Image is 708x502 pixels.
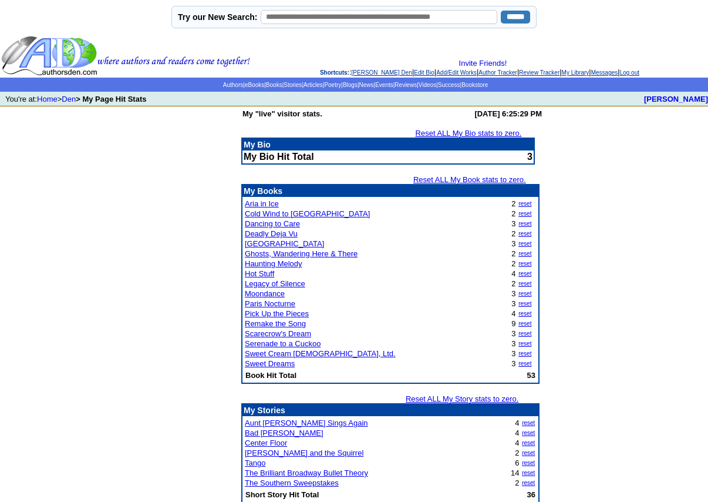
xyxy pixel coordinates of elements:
span: Shortcuts: [320,69,349,76]
a: Bookstore [461,82,488,88]
a: reset [518,220,531,227]
a: Den [62,95,76,103]
a: Aria in Ice [245,199,279,208]
font: 3 [511,299,515,308]
b: > My Page Hit Stats [76,95,146,103]
a: Tango [245,459,265,467]
b: My "live" visitor stats. [242,109,322,118]
a: Sweet Cream [DEMOGRAPHIC_DATA], Ltd. [245,349,396,358]
a: Moondance [245,289,285,298]
b: [DATE] 6:25:29 PM [474,109,542,118]
a: Scarecrow's Dream [245,329,311,338]
b: Short Story Hit Total [245,490,319,499]
font: 2 [511,249,515,258]
a: reset [522,470,535,476]
a: reset [522,480,535,486]
a: reset [518,330,531,337]
a: Success [438,82,460,88]
a: Deadly Deja Vu [245,229,298,238]
a: Invite Friends! [459,59,507,68]
font: 14 [511,468,519,477]
font: 3 [511,329,515,338]
font: 2 [511,209,515,218]
div: : | | | | | | | [252,59,707,76]
a: My Library [562,69,589,76]
a: Edit Bio [414,69,434,76]
font: 3 [511,239,515,248]
a: reset [518,290,531,297]
font: 3 [511,219,515,228]
a: reset [518,240,531,247]
a: Events [375,82,393,88]
p: My Stories [244,406,537,415]
a: Aunt [PERSON_NAME] Sings Again [245,419,368,427]
a: reset [518,340,531,347]
a: Hot Stuff [245,269,274,278]
a: Legacy of Silence [245,279,305,288]
a: Paris Nocturne [245,299,295,308]
b: My Bio Hit Total [244,152,314,162]
font: 4 [511,309,515,318]
a: Ghosts, Wandering Here & There [245,249,358,258]
font: 4 [515,439,519,447]
font: 2 [511,229,515,238]
font: 4 [511,269,515,278]
font: 3 [527,152,532,162]
a: reset [518,200,531,207]
a: eBooks [245,82,264,88]
font: 3 [511,289,515,298]
font: 4 [515,419,519,427]
font: 2 [511,279,515,288]
a: Blogs [343,82,358,88]
a: Poetry [324,82,341,88]
font: 2 [515,449,519,457]
a: reset [522,420,535,426]
a: reset [522,440,535,446]
a: The Brilliant Broadway Bullet Theory [245,468,368,477]
font: 2 [515,478,519,487]
a: Log out [620,69,639,76]
a: reset [518,210,531,217]
b: Book Hit Total [245,371,296,380]
label: Try our New Search: [178,12,257,22]
font: 3 [511,349,515,358]
font: 2 [511,199,515,208]
a: [PERSON_NAME] and the Squirrel [245,449,363,457]
a: Sweet Dreams [245,359,295,368]
a: Haunting Melody [245,259,302,268]
a: reset [518,250,531,257]
a: Videos [419,82,436,88]
a: Messages [591,69,618,76]
a: reset [522,450,535,456]
a: Bad [PERSON_NAME] [245,429,323,437]
font: You're at: > [5,95,146,103]
a: Remake the Song [245,319,306,328]
a: Serenade to a Cuckoo [245,339,321,348]
font: 6 [515,459,519,467]
a: reset [518,260,531,267]
a: Cold Wind to [GEOGRAPHIC_DATA] [245,209,370,218]
a: The Southern Sweepstakes [245,478,339,487]
a: Articles [304,82,323,88]
img: header_logo2.gif [1,35,250,76]
a: Review Tracker [519,69,559,76]
a: Center Floor [245,439,287,447]
p: My Books [244,186,537,196]
a: reset [518,300,531,307]
a: Books [266,82,282,88]
a: News [359,82,374,88]
font: 2 [511,259,515,268]
a: reset [518,360,531,367]
a: [PERSON_NAME] [644,95,708,103]
font: 3 [511,359,515,368]
font: 9 [511,319,515,328]
a: reset [518,280,531,287]
a: Home [37,95,58,103]
a: Authors [223,82,243,88]
a: [PERSON_NAME] Den [352,69,412,76]
p: My Bio [244,140,532,149]
a: Reviews [395,82,417,88]
font: 4 [515,429,519,437]
a: Add/Edit Works [436,69,477,76]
